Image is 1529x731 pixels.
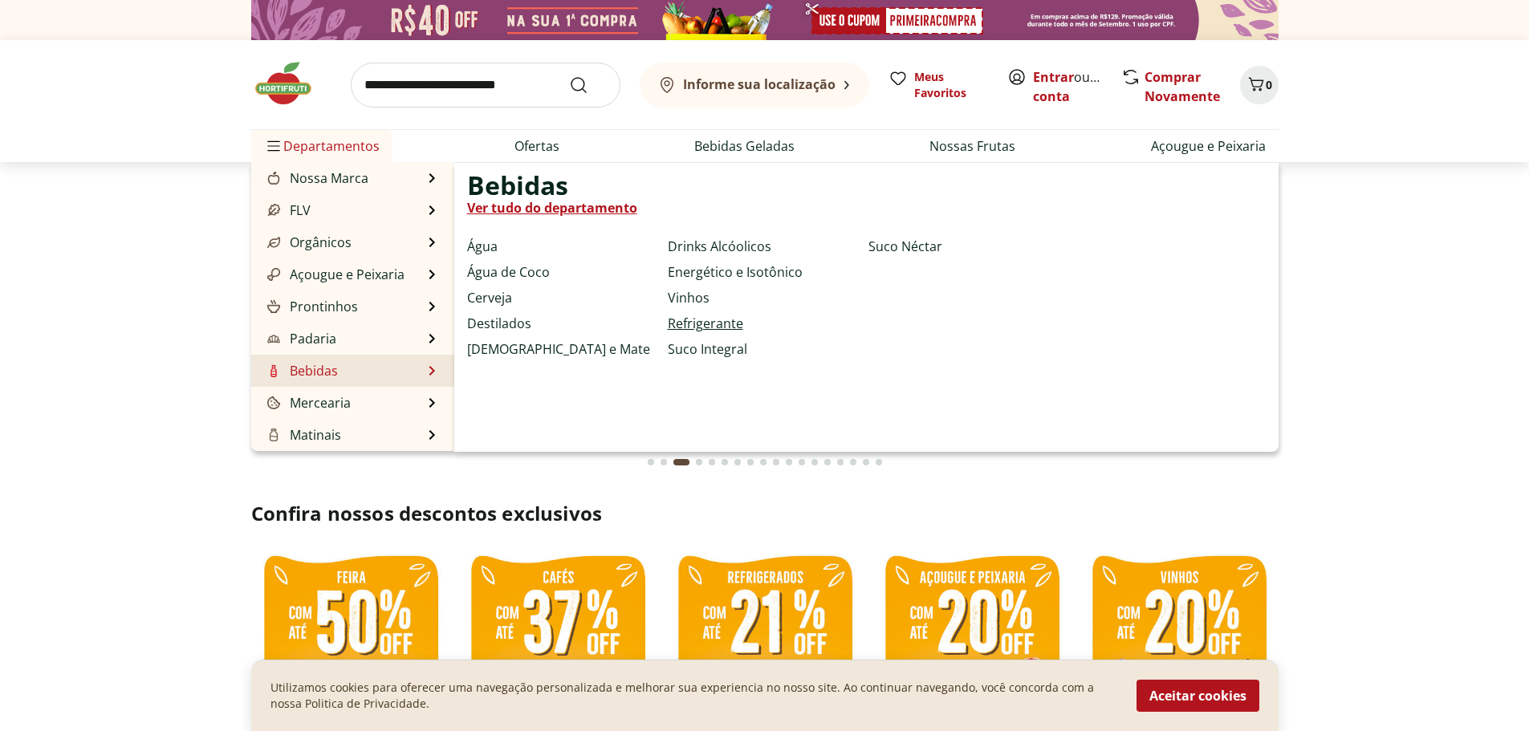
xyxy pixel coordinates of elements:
[267,300,280,313] img: Prontinhos
[645,443,657,481] button: Go to page 1 from fs-carousel
[668,339,747,359] a: Suco Integral
[1033,68,1074,86] a: Entrar
[514,136,559,156] a: Ofertas
[1137,680,1259,712] button: Aceitar cookies
[264,169,368,188] a: Nossa MarcaNossa Marca
[264,201,311,220] a: FLVFLV
[267,428,280,441] img: Matinais
[1266,77,1272,92] span: 0
[847,443,860,481] button: Go to page 16 from fs-carousel
[706,443,718,481] button: Go to page 5 from fs-carousel
[264,361,338,380] a: BebidasBebidas
[929,136,1015,156] a: Nossas Frutas
[668,314,743,333] a: Refrigerante
[267,332,280,345] img: Padaria
[657,443,670,481] button: Go to page 2 from fs-carousel
[351,63,620,108] input: search
[267,396,280,409] img: Mercearia
[264,265,405,284] a: Açougue e PeixariaAçougue e Peixaria
[467,339,650,359] a: [DEMOGRAPHIC_DATA] e Mate
[694,136,795,156] a: Bebidas Geladas
[731,443,744,481] button: Go to page 7 from fs-carousel
[914,69,988,101] span: Meus Favoritos
[264,127,380,165] span: Departamentos
[1151,136,1266,156] a: Açougue e Peixaria
[251,59,331,108] img: Hortifruti
[1240,66,1279,104] button: Carrinho
[264,425,341,445] a: MatinaisMatinais
[783,443,795,481] button: Go to page 11 from fs-carousel
[889,69,988,101] a: Meus Favoritos
[467,198,637,217] a: Ver tudo do departamento
[467,176,568,195] span: Bebidas
[264,448,424,486] a: Frios, Queijos e LaticíniosFrios, Queijos e Laticínios
[1033,67,1104,106] span: ou
[718,443,731,481] button: Go to page 6 from fs-carousel
[744,443,757,481] button: Go to page 8 from fs-carousel
[670,443,693,481] button: Current page from fs-carousel
[1033,68,1121,105] a: Criar conta
[834,443,847,481] button: Go to page 15 from fs-carousel
[264,297,358,316] a: ProntinhosProntinhos
[795,443,808,481] button: Go to page 12 from fs-carousel
[467,288,512,307] a: Cerveja
[264,127,283,165] button: Menu
[267,364,280,377] img: Bebidas
[1145,68,1220,105] a: Comprar Novamente
[267,204,280,217] img: FLV
[270,680,1117,712] p: Utilizamos cookies para oferecer uma navegação personalizada e melhorar sua experiencia no nosso ...
[467,262,550,282] a: Água de Coco
[770,443,783,481] button: Go to page 10 from fs-carousel
[868,237,942,256] a: Suco Néctar
[668,262,803,282] a: Energético e Isotônico
[821,443,834,481] button: Go to page 14 from fs-carousel
[640,63,869,108] button: Informe sua localização
[264,393,351,412] a: MerceariaMercearia
[808,443,821,481] button: Go to page 13 from fs-carousel
[264,329,336,348] a: PadariaPadaria
[872,443,885,481] button: Go to page 18 from fs-carousel
[267,172,280,185] img: Nossa Marca
[668,237,771,256] a: Drinks Alcóolicos
[757,443,770,481] button: Go to page 9 from fs-carousel
[693,443,706,481] button: Go to page 4 from fs-carousel
[267,236,280,249] img: Orgânicos
[267,268,280,281] img: Açougue e Peixaria
[569,75,608,95] button: Submit Search
[467,314,531,333] a: Destilados
[251,501,1279,526] h2: Confira nossos descontos exclusivos
[467,237,498,256] a: Água
[668,288,710,307] a: Vinhos
[264,233,352,252] a: OrgânicosOrgânicos
[860,443,872,481] button: Go to page 17 from fs-carousel
[683,75,836,93] b: Informe sua localização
